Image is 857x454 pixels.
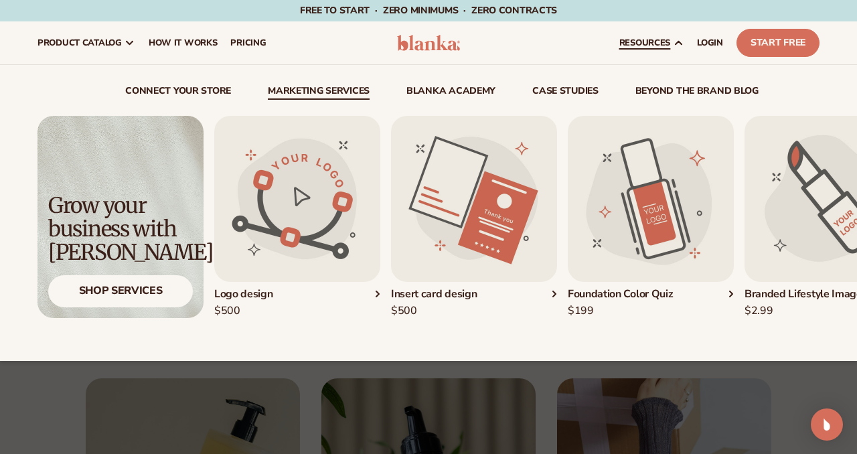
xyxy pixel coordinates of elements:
[406,86,495,100] a: Blanka Academy
[397,35,460,51] img: logo
[736,29,820,57] a: Start Free
[568,116,734,318] div: 3 / 5
[568,116,734,318] a: Foundation color quiz. Foundation Color Quiz$199
[214,301,380,318] div: $500
[811,408,843,441] div: Open Intercom Messenger
[214,116,380,318] a: Logo design. Logo design$500
[697,37,723,48] span: LOGIN
[48,194,193,265] div: Grow your business with [PERSON_NAME]
[37,116,204,318] a: Light background with shadow. Grow your business with [PERSON_NAME] Shop Services
[230,37,266,48] span: pricing
[125,86,231,100] a: connect your store
[214,116,380,282] img: Logo design.
[391,301,557,318] div: $500
[613,21,690,64] a: resources
[31,21,142,64] a: product catalog
[568,116,734,282] img: Foundation color quiz.
[635,86,759,100] a: beyond the brand blog
[391,116,557,318] a: Insert card design. Insert card design$500
[300,4,557,17] span: Free to start · ZERO minimums · ZERO contracts
[214,287,380,301] div: Logo design
[391,116,557,318] div: 2 / 5
[214,116,380,318] div: 1 / 5
[37,116,204,318] img: Light background with shadow.
[690,21,730,64] a: LOGIN
[568,301,734,318] div: $199
[532,86,599,100] a: case studies
[224,21,272,64] a: pricing
[568,287,734,301] div: Foundation Color Quiz
[48,275,193,307] div: Shop Services
[149,37,218,48] span: How It Works
[391,287,557,301] div: Insert card design
[619,37,670,48] span: resources
[37,37,122,48] span: product catalog
[391,116,557,282] img: Insert card design.
[268,86,370,100] a: Marketing services
[142,21,224,64] a: How It Works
